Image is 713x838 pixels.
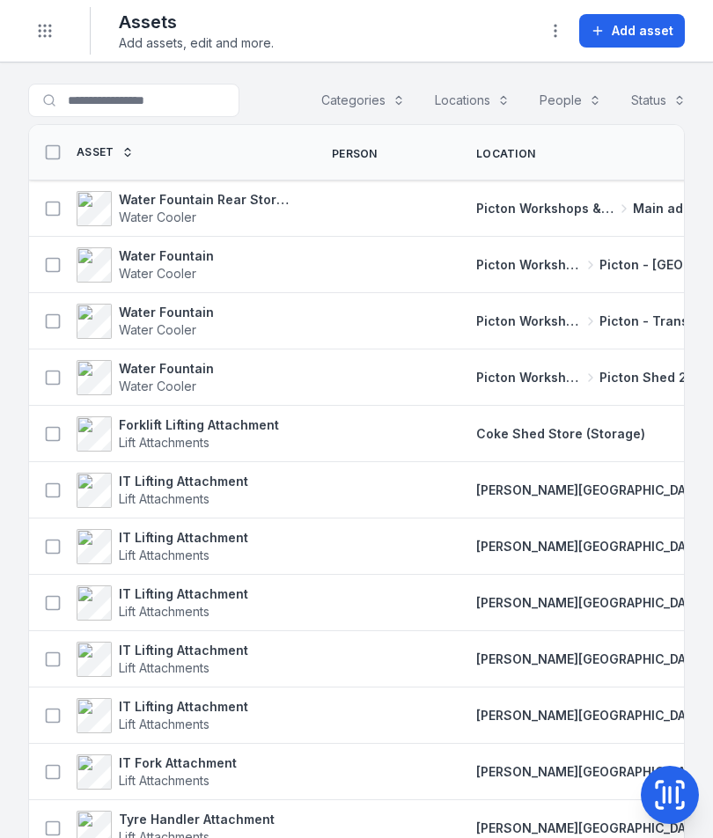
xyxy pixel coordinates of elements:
a: Picton Workshops & BaysPicton - Transmission Bay [476,312,705,330]
strong: IT Lifting Attachment [119,529,248,547]
strong: IT Lifting Attachment [119,473,248,490]
span: Person [332,147,378,161]
button: People [528,84,613,117]
a: Picton Workshops & BaysMain admin [476,200,705,217]
a: Water Fountain Rear StoresWater Cooler [77,191,290,226]
a: IT Lifting AttachmentLift Attachments [77,529,248,564]
a: Coke Shed Store (Storage) [476,425,645,443]
span: Picton Shed 2 Fabrication Shop [599,369,705,386]
span: [PERSON_NAME][GEOGRAPHIC_DATA] [476,539,705,554]
span: Lift Attachments [119,660,209,675]
span: Add assets, edit and more. [119,34,274,52]
strong: IT Fork Attachment [119,754,237,772]
button: Locations [423,84,521,117]
a: IT Fork AttachmentLift Attachments [77,754,237,790]
a: [PERSON_NAME][GEOGRAPHIC_DATA] [476,707,705,724]
a: [PERSON_NAME][GEOGRAPHIC_DATA] [476,481,705,499]
span: [PERSON_NAME][GEOGRAPHIC_DATA] [476,651,705,666]
span: Coke Shed Store (Storage) [476,426,645,441]
span: [PERSON_NAME][GEOGRAPHIC_DATA] [476,820,705,835]
a: Picton Workshops & BaysPicton Shed 2 Fabrication Shop [476,369,705,386]
span: Water Cooler [119,379,196,393]
span: Lift Attachments [119,435,209,450]
span: Picton - [GEOGRAPHIC_DATA] [599,256,705,274]
span: Lift Attachments [119,491,209,506]
span: Picton - Transmission Bay [599,312,705,330]
span: Picton Workshops & Bays [476,312,582,330]
a: Water FountainWater Cooler [77,360,214,395]
a: IT Lifting AttachmentLift Attachments [77,642,248,677]
strong: Water Fountain [119,304,214,321]
a: [PERSON_NAME][GEOGRAPHIC_DATA] [476,763,705,781]
a: Forklift Lifting AttachmentLift Attachments [77,416,279,452]
button: Status [620,84,697,117]
span: Location [476,147,535,161]
span: Picton Workshops & Bays [476,256,582,274]
span: Main admin [633,200,705,217]
span: Lift Attachments [119,717,209,731]
h2: Assets [119,10,274,34]
span: [PERSON_NAME][GEOGRAPHIC_DATA] [476,482,705,497]
strong: Water Fountain Rear Stores [119,191,290,209]
strong: Water Fountain [119,247,214,265]
span: Picton Workshops & Bays [476,200,615,217]
a: [PERSON_NAME][GEOGRAPHIC_DATA] [476,594,705,612]
span: [PERSON_NAME][GEOGRAPHIC_DATA] [476,708,705,723]
span: Water Cooler [119,266,196,281]
button: Categories [310,84,416,117]
span: Add asset [612,22,673,40]
a: [PERSON_NAME][GEOGRAPHIC_DATA] [476,820,705,837]
span: [PERSON_NAME][GEOGRAPHIC_DATA] [476,595,705,610]
strong: Tyre Handler Attachment [119,811,275,828]
a: [PERSON_NAME][GEOGRAPHIC_DATA] [476,651,705,668]
span: Picton Workshops & Bays [476,369,582,386]
span: Lift Attachments [119,604,209,619]
span: [PERSON_NAME][GEOGRAPHIC_DATA] [476,764,705,779]
strong: IT Lifting Attachment [119,698,248,716]
strong: Water Fountain [119,360,214,378]
span: Water Cooler [119,209,196,224]
a: Asset [77,145,134,159]
button: Add asset [579,14,685,48]
a: IT Lifting AttachmentLift Attachments [77,585,248,621]
span: Lift Attachments [119,773,209,788]
span: Water Cooler [119,322,196,337]
a: [PERSON_NAME][GEOGRAPHIC_DATA] [476,538,705,555]
a: Water FountainWater Cooler [77,247,214,283]
a: Picton Workshops & BaysPicton - [GEOGRAPHIC_DATA] [476,256,705,274]
span: Asset [77,145,114,159]
strong: Forklift Lifting Attachment [119,416,279,434]
a: Water FountainWater Cooler [77,304,214,339]
strong: IT Lifting Attachment [119,585,248,603]
button: Toggle navigation [28,14,62,48]
a: IT Lifting AttachmentLift Attachments [77,473,248,508]
span: Lift Attachments [119,548,209,562]
strong: IT Lifting Attachment [119,642,248,659]
a: IT Lifting AttachmentLift Attachments [77,698,248,733]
